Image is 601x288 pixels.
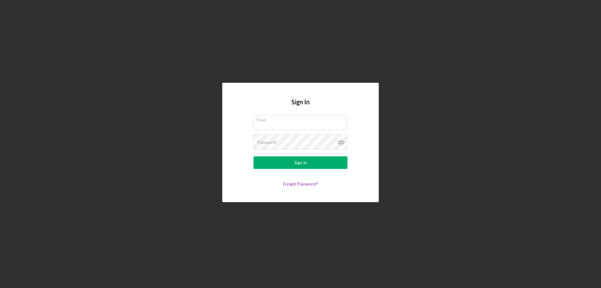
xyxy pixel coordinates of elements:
a: Forgot Password? [283,181,318,186]
div: Sign In [294,156,307,169]
label: Password [257,140,276,145]
h4: Sign In [291,98,310,115]
label: Email [257,115,347,122]
button: Sign In [254,156,347,169]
